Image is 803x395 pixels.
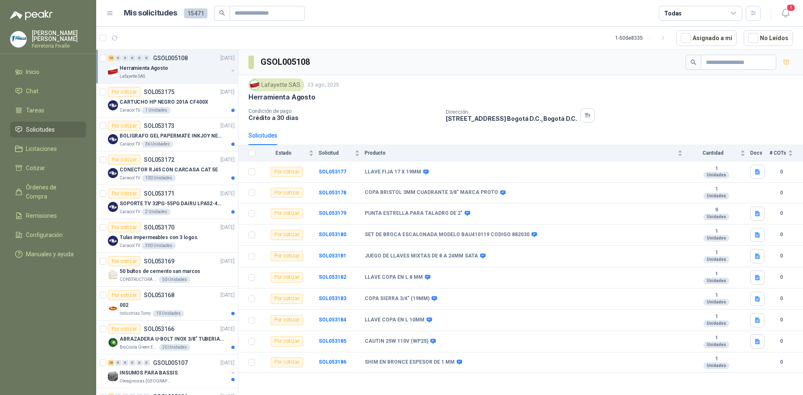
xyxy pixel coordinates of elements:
div: Unidades [703,193,729,199]
img: Company Logo [108,371,118,381]
a: Por cotizarSOL053171[DATE] Company LogoSOPORTE TV 32PG-55PG DAIRU LPA52-446KIT2Caracol TV2 Unidades [96,185,238,219]
p: SOL053170 [144,224,174,230]
span: Licitaciones [26,144,57,153]
th: Estado [260,145,319,161]
div: Unidades [703,362,729,369]
p: Herramienta Agosto [120,64,168,72]
span: Inicio [26,67,39,76]
p: Lafayette SAS [120,73,145,80]
img: Company Logo [108,270,118,280]
b: 1 [688,166,745,172]
p: [STREET_ADDRESS] Bogotá D.C. , Bogotá D.C. [446,115,577,122]
b: 0 [770,189,793,197]
span: Cantidad [688,150,739,156]
div: 0 [136,360,143,366]
p: [DATE] [220,122,235,130]
b: 0 [770,295,793,303]
th: Docs [750,145,770,161]
b: SET DE BROCA ESCALONADA MODELO BAU410119 CODIGO 882030 [365,232,529,238]
div: 0 [129,360,136,366]
b: LLAVE COPA EN L 10MM [365,317,425,324]
div: Por cotizar [271,315,303,325]
b: 1 [688,313,745,320]
p: SOL053168 [144,292,174,298]
b: 0 [770,168,793,176]
b: SOL053179 [319,210,346,216]
div: Por cotizar [271,294,303,304]
b: 1 [688,292,745,299]
p: Dirección [446,109,577,115]
img: Company Logo [108,337,118,347]
b: LLAVE FIJA 17 X 19MM [365,169,421,176]
p: [DATE] [220,359,235,367]
a: Por cotizarSOL053168[DATE] Company Logo002Industrias Tomy10 Unidades [96,287,238,321]
a: SOL053180 [319,232,346,237]
h1: Mis solicitudes [124,7,177,19]
img: Company Logo [108,303,118,313]
p: Caracol TV [120,175,140,181]
a: Remisiones [10,208,86,224]
a: SOL053183 [319,296,346,301]
h3: GSOL005108 [261,56,311,69]
p: Crédito a 30 días [248,114,439,121]
b: COPA SIERRA 3/4" (19MM) [365,296,430,302]
p: BioCosta Green Energy S.A.S [120,344,157,351]
p: BOLIGRAFO GEL PAPERMATE INKJOY NEGRO [120,132,224,140]
b: 1 [688,228,745,235]
b: CAUTIN 25W 110V (WP25) [365,338,428,345]
b: PUNTA ESTRELLA PARA TALADRO DE 2" [365,210,463,217]
a: 10 0 0 0 0 0 GSOL005108[DATE] Company LogoHerramienta AgostoLafayette SAS [108,53,236,80]
div: Por cotizar [271,336,303,347]
div: Por cotizar [271,251,303,261]
img: Logo peakr [10,10,53,20]
b: SOL053184 [319,317,346,323]
p: INSUMOS PARA BASSIS [120,369,178,377]
a: Solicitudes [10,122,86,138]
span: search [219,10,225,16]
div: 0 [122,360,128,366]
a: Inicio [10,64,86,80]
a: Por cotizarSOL053175[DATE] Company LogoCARTUCHO HP NEGRO 201A CF400XCaracol TV1 Unidades [96,84,238,117]
b: 0 [770,273,793,281]
p: Ferreteria Fivalle [32,43,86,48]
p: [DATE] [220,54,235,62]
b: SHIM EN BRONCE ESPESOR DE 1 MM [365,359,455,366]
b: 0 [770,337,793,345]
div: 1 - 50 de 8335 [615,31,670,45]
img: Company Logo [108,202,118,212]
div: 2 Unidades [142,209,171,215]
div: Unidades [703,235,729,242]
b: 0 [770,316,793,324]
p: Tulas impermeables con 3 logos. [120,234,199,242]
p: CARTUCHO HP NEGRO 201A CF400X [120,98,208,106]
a: SOL053177 [319,169,346,175]
p: ABRAZADERA U-BOLT INOX 3/8" TUBERIA 4" [120,335,224,343]
a: SOL053182 [319,274,346,280]
span: Chat [26,87,38,96]
div: 300 Unidades [142,242,176,249]
p: SOL053166 [144,326,174,332]
span: search [690,59,696,65]
span: Solicitud [319,150,353,156]
div: Por cotizar [271,357,303,367]
a: Tareas [10,102,86,118]
p: SOL053172 [144,157,174,163]
p: SOL053171 [144,191,174,196]
img: Company Logo [108,66,118,76]
a: Por cotizarSOL053170[DATE] Company LogoTulas impermeables con 3 logos.Caracol TV300 Unidades [96,219,238,253]
img: Company Logo [108,100,118,110]
span: Órdenes de Compra [26,183,78,201]
div: Por cotizar [108,290,141,300]
img: Company Logo [108,134,118,144]
b: 0 [770,231,793,239]
th: Cantidad [688,145,750,161]
p: Condición de pago [248,108,439,114]
div: Por cotizar [108,155,141,165]
b: 1 [688,271,745,278]
p: GSOL005108 [153,55,188,61]
p: [DATE] [220,291,235,299]
p: Herramienta Agosto [248,93,315,102]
